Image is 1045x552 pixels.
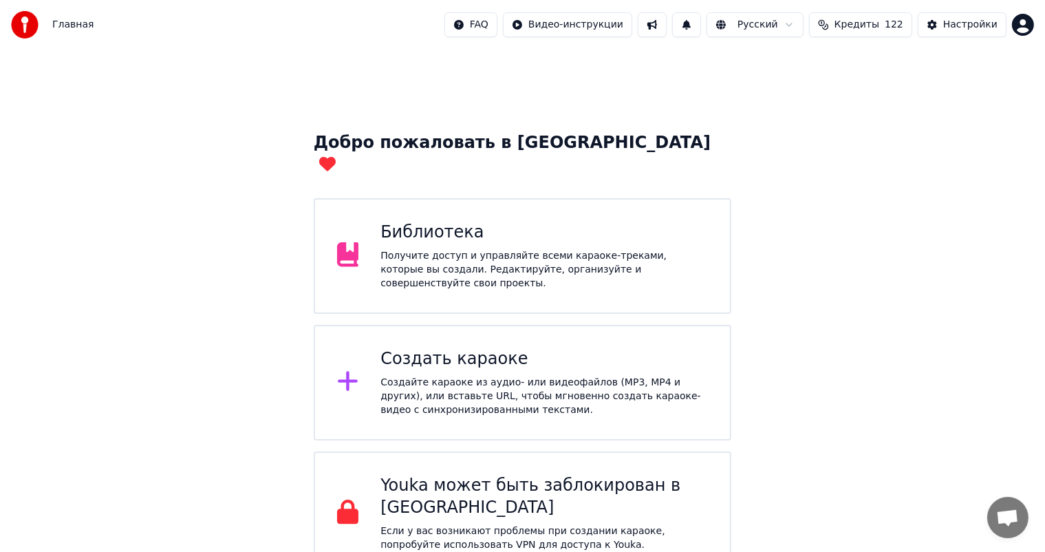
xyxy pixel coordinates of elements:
[380,222,708,244] div: Библиотека
[918,12,1006,37] button: Настройки
[52,18,94,32] span: Главная
[987,497,1028,538] a: Открытый чат
[52,18,94,32] nav: breadcrumb
[444,12,497,37] button: FAQ
[834,18,879,32] span: Кредиты
[943,18,998,32] div: Настройки
[885,18,903,32] span: 122
[380,376,708,417] div: Создайте караоке из аудио- или видеофайлов (MP3, MP4 и других), или вставьте URL, чтобы мгновенно...
[503,12,632,37] button: Видео-инструкции
[380,348,708,370] div: Создать караоке
[314,132,732,176] div: Добро пожаловать в [GEOGRAPHIC_DATA]
[11,11,39,39] img: youka
[380,475,708,519] div: Youka может быть заблокирован в [GEOGRAPHIC_DATA]
[380,524,708,552] p: Если у вас возникают проблемы при создании караоке, попробуйте использовать VPN для доступа к Youka.
[809,12,912,37] button: Кредиты122
[380,249,708,290] div: Получите доступ и управляйте всеми караоке-треками, которые вы создали. Редактируйте, организуйте...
